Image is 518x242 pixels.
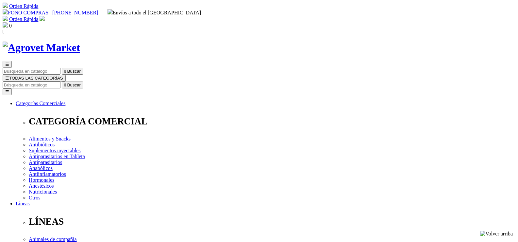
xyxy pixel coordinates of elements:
[3,9,8,14] img: phone.svg
[29,148,81,153] a: Suplementos inyectables
[480,231,513,237] img: Volver arriba
[9,3,38,9] a: Orden Rápida
[64,69,66,74] i: 
[29,159,62,165] a: Antiparasitarios
[29,236,77,242] a: Animales de compañía
[5,62,9,67] span: ☰
[3,10,48,15] a: FONO COMPRAS
[108,9,113,14] img: delivery-truck.svg
[29,183,54,189] a: Anestésicos
[16,101,65,106] a: Categorías Comerciales
[29,177,54,183] a: Hormonales
[29,165,53,171] a: Anabólicos
[67,69,81,74] span: Buscar
[29,154,85,159] a: Antiparasitarios en Tableta
[62,68,83,75] button:  Buscar
[29,171,66,177] a: Antiinflamatorios
[3,42,80,54] img: Agrovet Market
[3,16,8,21] img: shopping-cart.svg
[5,76,9,81] span: ☰
[3,61,12,68] button: ☰
[3,75,66,82] button: ☰TODAS LAS CATEGORÍAS
[29,142,55,147] a: Antibióticos
[3,22,8,28] img: shopping-bag.svg
[29,116,515,127] p: CATEGORÍA COMERCIAL
[16,201,30,206] a: Líneas
[9,23,12,28] span: 0
[108,10,201,15] span: Envíos a todo el [GEOGRAPHIC_DATA]
[9,16,38,22] a: Orden Rápida
[40,16,45,22] a: Acceda a su cuenta de cliente
[62,82,83,88] button:  Buscar
[3,82,60,88] input: Buscar
[29,195,41,200] a: Otros
[40,16,45,21] img: user.svg
[3,88,12,95] button: ☰
[29,189,57,195] a: Nutricionales
[3,29,5,34] i: 
[29,216,515,227] p: LÍNEAS
[67,83,81,87] span: Buscar
[3,68,60,75] input: Buscar
[3,3,8,8] img: shopping-cart.svg
[29,136,71,141] a: Alimentos y Snacks
[52,10,98,15] a: [PHONE_NUMBER]
[64,83,66,87] i: 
